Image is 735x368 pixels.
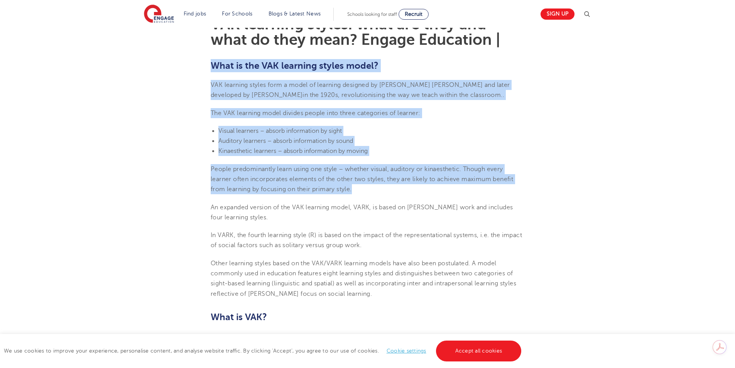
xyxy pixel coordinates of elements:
[302,92,502,98] span: in the 1920s, revolutionising the way we teach within the classroom.
[211,81,510,98] span: VAK learning styles form a model of learning designed by [PERSON_NAME] [PERSON_NAME] and later de...
[211,166,513,193] span: People predominantly learn using one style – whether visual, auditory or kinaesthetic. Though eve...
[211,260,516,297] span: Other learning styles based on the VAK/VARK learning models have also been postulated. A model co...
[218,137,353,144] span: Auditory learners – absorb information by sound
[4,348,523,354] span: We use cookies to improve your experience, personalise content, and analyse website traffic. By c...
[211,204,513,221] span: An expanded version of the VAK learning model, VARK, is based on [PERSON_NAME] work and includes ...
[218,148,368,154] span: Kinaesthetic learners – absorb information by moving
[347,12,397,17] span: Schools looking for staff
[211,60,378,71] b: What is the VAK learning styles model?
[541,8,574,20] a: Sign up
[399,9,429,20] a: Recruit
[436,341,522,361] a: Accept all cookies
[269,11,321,17] a: Blogs & Latest News
[144,5,174,24] img: Engage Education
[405,11,422,17] span: Recruit
[211,310,524,324] h2: What is VAK?
[211,232,522,249] span: In VARK, the fourth learning style (R) is based on the impact of the representational systems, i....
[222,11,252,17] a: For Schools
[387,348,426,354] a: Cookie settings
[211,17,524,47] h1: VAK learning styles: what are they and what do they mean? Engage Education |
[211,110,420,117] span: The VAK learning model divides people into three categories of learner:
[218,127,342,134] span: Visual learners – absorb information by sight
[184,11,206,17] a: Find jobs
